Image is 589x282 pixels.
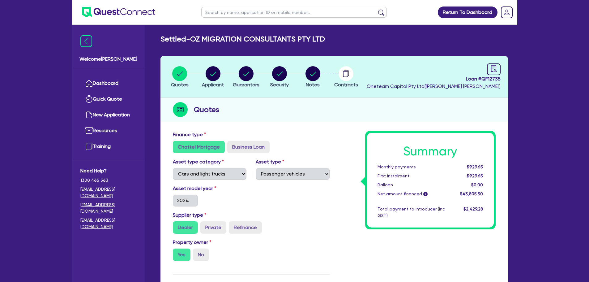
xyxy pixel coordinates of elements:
label: Business Loan [227,141,270,153]
h2: Settled - OZ MIGRATION CONSULTANTS PTY LTD [160,35,325,44]
span: Applicant [202,82,224,88]
button: Guarantors [233,66,260,89]
img: icon-menu-close [80,35,92,47]
span: $2,429.28 [463,206,483,211]
img: quick-quote [85,95,93,103]
label: Asset model year [168,185,251,192]
span: i [423,192,428,196]
label: Asset type category [173,158,224,166]
div: Net amount financed [373,191,450,197]
h2: Quotes [194,104,219,115]
div: Balloon [373,182,450,188]
label: Property owner [173,239,211,246]
label: Asset type [256,158,284,166]
a: Dashboard [80,76,136,91]
label: Private [200,221,226,234]
span: Guarantors [233,82,259,88]
label: Yes [173,249,190,261]
span: Contracts [334,82,358,88]
span: Oneteam Capital Pty Ltd ( [PERSON_NAME] [PERSON_NAME] ) [367,83,501,89]
span: Welcome [PERSON_NAME] [79,55,137,63]
span: Notes [306,82,320,88]
h1: Summary [378,144,483,159]
img: resources [85,127,93,134]
button: Quotes [171,66,189,89]
a: Dropdown toggle [499,4,515,20]
span: audit [490,65,497,72]
a: [EMAIL_ADDRESS][DOMAIN_NAME] [80,202,136,215]
a: Resources [80,123,136,139]
div: First instalment [373,173,450,179]
input: Search by name, application ID or mobile number... [201,7,387,18]
label: Supplier type [173,211,206,219]
span: Need Help? [80,167,136,175]
a: New Application [80,107,136,123]
span: $0.00 [471,182,483,187]
span: Security [270,82,289,88]
span: $929.65 [467,164,483,169]
img: quest-connect-logo-blue [82,7,155,17]
label: Chattel Mortgage [173,141,225,153]
a: [EMAIL_ADDRESS][DOMAIN_NAME] [80,186,136,199]
a: audit [487,63,501,75]
span: 1300 465 363 [80,177,136,184]
img: new-application [85,111,93,119]
div: Monthly payments [373,164,450,170]
button: Security [270,66,289,89]
label: Refinance [229,221,262,234]
a: [EMAIL_ADDRESS][DOMAIN_NAME] [80,217,136,230]
img: step-icon [173,102,188,117]
button: Contracts [334,66,358,89]
span: Quotes [171,82,189,88]
label: Finance type [173,131,206,138]
a: Training [80,139,136,154]
button: Notes [305,66,321,89]
img: training [85,143,93,150]
span: $43,805.50 [460,191,483,196]
label: No [193,249,209,261]
span: $929.65 [467,173,483,178]
a: Quick Quote [80,91,136,107]
a: Return To Dashboard [438,7,497,18]
div: Total payment to introducer (inc GST) [373,206,450,219]
span: Loan # QF12735 [367,75,501,83]
button: Applicant [202,66,224,89]
label: Dealer [173,221,198,234]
